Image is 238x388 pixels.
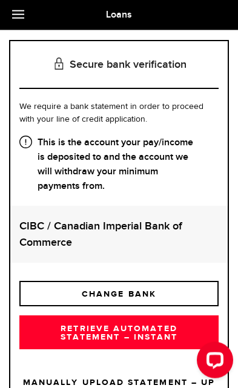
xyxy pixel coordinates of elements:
[19,315,219,349] a: RETRIEVE AUTOMATED STATEMENT – INSTANT
[19,136,219,194] strong: This is the account your pay/income is deposited to and the account we will withdraw your minimum...
[19,102,203,123] span: We require a bank statement in order to proceed with your line of credit application.
[19,218,219,251] strong: CIBC / Canadian Imperial Bank of Commerce
[19,41,219,89] h3: Secure bank verification
[187,337,238,388] iframe: LiveChat chat widget
[106,9,132,21] span: Loans
[19,281,219,306] a: CHANGE BANK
